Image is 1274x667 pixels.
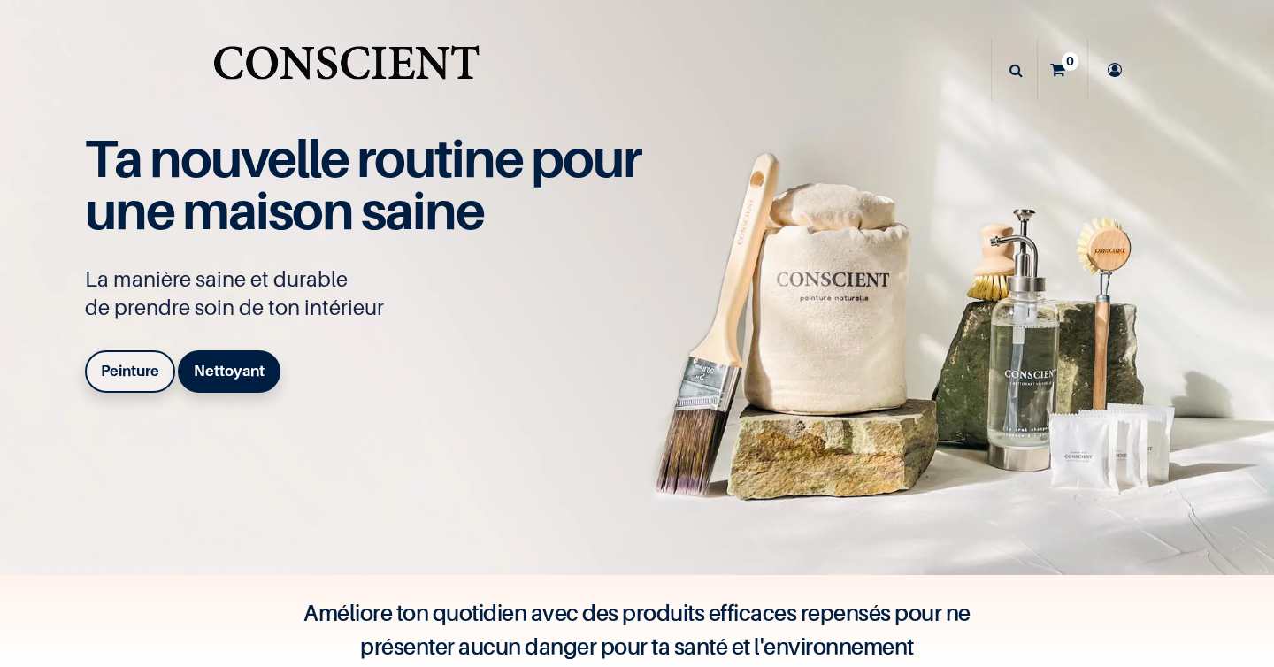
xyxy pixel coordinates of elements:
a: Logo of Conscient [210,35,483,105]
a: 0 [1038,39,1087,101]
span: Ta nouvelle routine pour une maison saine [85,126,641,241]
a: Nettoyant [178,350,280,393]
img: Conscient [210,35,483,105]
b: Nettoyant [194,362,265,379]
sup: 0 [1062,52,1078,70]
p: La manière saine et durable de prendre soin de ton intérieur [85,265,660,322]
b: Peinture [101,362,159,379]
a: Peinture [85,350,175,393]
h4: Améliore ton quotidien avec des produits efficaces repensés pour ne présenter aucun danger pour t... [283,596,991,663]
